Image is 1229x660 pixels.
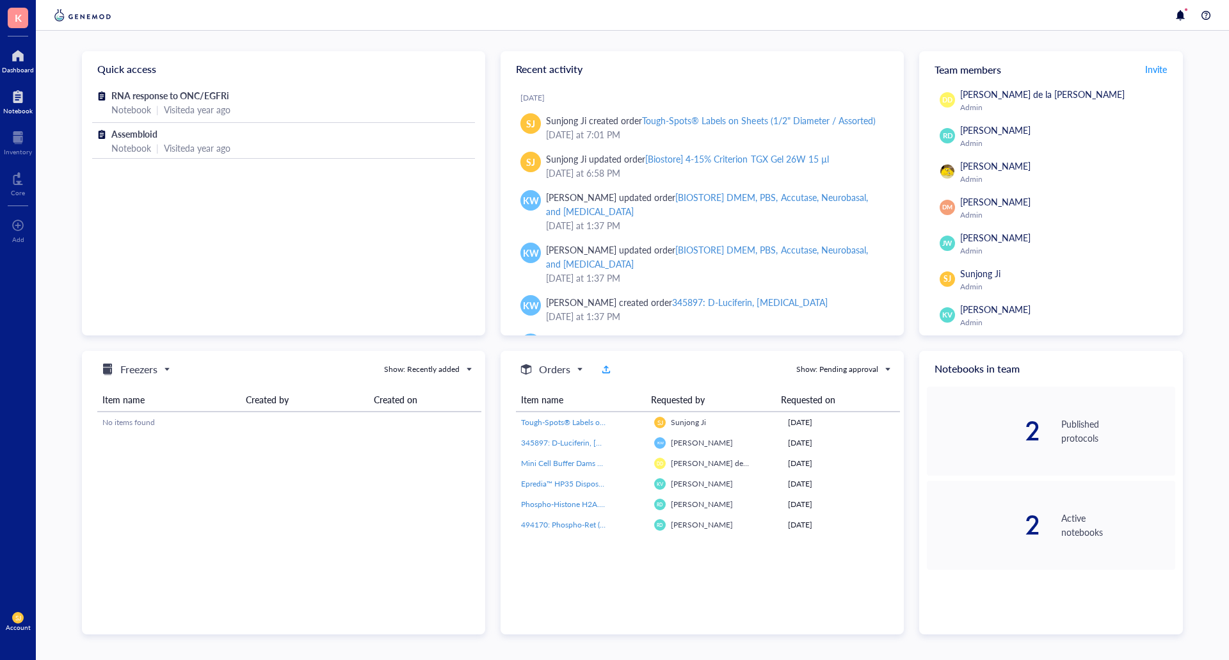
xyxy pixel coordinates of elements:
[944,273,951,285] span: SJ
[942,238,952,248] span: JW
[546,152,829,166] div: Sunjong Ji updated order
[796,364,878,375] div: Show: Pending approval
[511,290,894,328] a: KW[PERSON_NAME] created order345897: D-Luciferin, [MEDICAL_DATA][DATE] at 1:37 PM
[526,117,535,131] span: SJ
[111,102,151,117] div: Notebook
[546,113,876,127] div: Sunjong Ji created order
[960,303,1031,316] span: [PERSON_NAME]
[111,141,151,155] div: Notebook
[164,141,230,155] div: Visited a year ago
[51,8,114,23] img: genemod-logo
[12,236,24,243] div: Add
[521,478,676,489] span: Epredia™ HP35 Disposable Microtome Blades
[960,102,1170,113] div: Admin
[102,417,476,428] div: No items found
[657,440,663,445] span: KW
[671,499,733,510] span: [PERSON_NAME]
[657,461,664,466] span: DD
[521,499,644,510] a: Phospho-Histone H2A.X (Ser139/Tyr142) Antibody #5438
[521,519,644,531] a: 494170: Phospho-Ret (Tyr905) Antibody #3221
[546,295,828,309] div: [PERSON_NAME] created order
[523,298,539,312] span: KW
[11,168,25,197] a: Core
[120,362,157,377] h5: Freezers
[940,165,954,179] img: da48f3c6-a43e-4a2d-aade-5eac0d93827f.jpeg
[919,351,1183,387] div: Notebooks in team
[960,174,1170,184] div: Admin
[546,243,868,270] div: [BIOSTORE] DMEM, PBS, Accutase, Neurobasal, and [MEDICAL_DATA]
[960,318,1170,328] div: Admin
[546,271,883,285] div: [DATE] at 1:37 PM
[4,127,32,156] a: Inventory
[521,499,719,510] span: Phospho-Histone H2A.X (Ser139/Tyr142) Antibody #5438
[511,108,894,147] a: SJSunjong Ji created orderTough-Spots® Labels on Sheets (1/2" Diameter / Assorted)[DATE] at 7:01 PM
[657,501,663,507] span: RD
[2,66,34,74] div: Dashboard
[1145,59,1168,79] button: Invite
[960,124,1031,136] span: [PERSON_NAME]
[369,388,481,412] th: Created on
[4,148,32,156] div: Inventory
[788,499,895,510] div: [DATE]
[384,364,460,375] div: Show: Recently added
[942,310,952,321] span: KV
[942,95,952,105] span: DD
[11,189,25,197] div: Core
[526,155,535,169] span: SJ
[776,388,890,412] th: Requested on
[546,243,883,271] div: [PERSON_NAME] updated order
[2,45,34,74] a: Dashboard
[111,127,157,140] span: Assembloid
[546,218,883,232] div: [DATE] at 1:37 PM
[960,267,1000,280] span: Sunjong Ji
[960,210,1170,220] div: Admin
[788,437,895,449] div: [DATE]
[241,388,369,412] th: Created by
[671,437,733,448] span: [PERSON_NAME]
[521,417,644,428] a: Tough-Spots® Labels on Sheets (1/2" Diameter / Assorted)
[511,147,894,185] a: SJSunjong Ji updated order[Biostore] 4-15% Criterion TGX Gel 26W 15 µl[DATE] at 6:58 PM
[511,185,894,237] a: KW[PERSON_NAME] updated order[BIOSTORE] DMEM, PBS, Accutase, Neurobasal, and [MEDICAL_DATA][DATE]...
[521,437,644,449] a: 345897: D-Luciferin, [MEDICAL_DATA]
[3,107,33,115] div: Notebook
[501,51,904,87] div: Recent activity
[546,166,883,180] div: [DATE] at 6:58 PM
[671,519,733,530] span: [PERSON_NAME]
[645,152,828,165] div: [Biostore] 4-15% Criterion TGX Gel 26W 15 µl
[156,141,159,155] div: |
[788,458,895,469] div: [DATE]
[788,478,895,490] div: [DATE]
[97,388,241,412] th: Item name
[960,138,1170,149] div: Admin
[521,458,671,469] span: Mini Cell Buffer Dams #[PHONE_NUMBER]
[642,114,876,127] div: Tough-Spots® Labels on Sheets (1/2" Diameter / Assorted)
[3,86,33,115] a: Notebook
[942,131,952,141] span: RD
[671,458,815,469] span: [PERSON_NAME] de la [PERSON_NAME]
[960,88,1125,101] span: [PERSON_NAME] de la [PERSON_NAME]
[657,481,664,487] span: KV
[523,246,539,260] span: KW
[6,624,31,631] div: Account
[546,190,883,218] div: [PERSON_NAME] updated order
[960,231,1031,244] span: [PERSON_NAME]
[960,246,1170,256] div: Admin
[521,437,655,448] span: 345897: D-Luciferin, [MEDICAL_DATA]
[15,614,21,622] span: SJ
[671,417,706,428] span: Sunjong Ji
[82,51,485,87] div: Quick access
[520,93,894,103] div: [DATE]
[960,195,1031,208] span: [PERSON_NAME]
[671,478,733,489] span: [PERSON_NAME]
[1145,63,1167,76] span: Invite
[788,519,895,531] div: [DATE]
[657,419,663,426] span: SJ
[164,102,230,117] div: Visited a year ago
[521,478,644,490] a: Epredia™ HP35 Disposable Microtome Blades
[546,309,883,323] div: [DATE] at 1:37 PM
[942,203,952,212] span: DM
[672,296,827,309] div: 345897: D-Luciferin, [MEDICAL_DATA]
[521,458,644,469] a: Mini Cell Buffer Dams #[PHONE_NUMBER]
[521,417,718,428] span: Tough-Spots® Labels on Sheets (1/2" Diameter / Assorted)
